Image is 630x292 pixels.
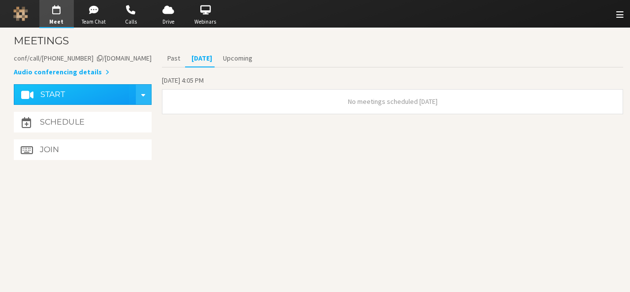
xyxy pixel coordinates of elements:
span: Copy my meeting room link [14,54,152,63]
iframe: Chat [605,266,623,285]
span: Team Chat [76,18,111,26]
span: Calls [114,18,148,26]
span: Webinars [188,18,222,26]
h4: Start [40,91,65,98]
button: Upcoming [218,50,258,67]
span: Drive [151,18,186,26]
button: Join [14,139,152,160]
h4: Schedule [40,118,85,126]
img: Iotum [13,6,28,21]
button: Past [162,50,186,67]
div: Start conference options [138,88,149,102]
section: Today's Meetings [162,74,623,121]
button: Schedule [14,112,152,132]
section: Account details [14,53,152,77]
span: No meetings scheduled [DATE] [348,97,438,106]
span: Meet [39,18,74,26]
button: Audio conferencing details [14,67,109,77]
button: [DATE] [186,50,217,67]
h3: Meetings [14,35,623,46]
span: [DATE] 4:05 PM [162,76,204,85]
h4: Join [40,146,59,154]
button: Copy my meeting room linkCopy my meeting room link [14,53,152,64]
button: Start [21,84,129,105]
